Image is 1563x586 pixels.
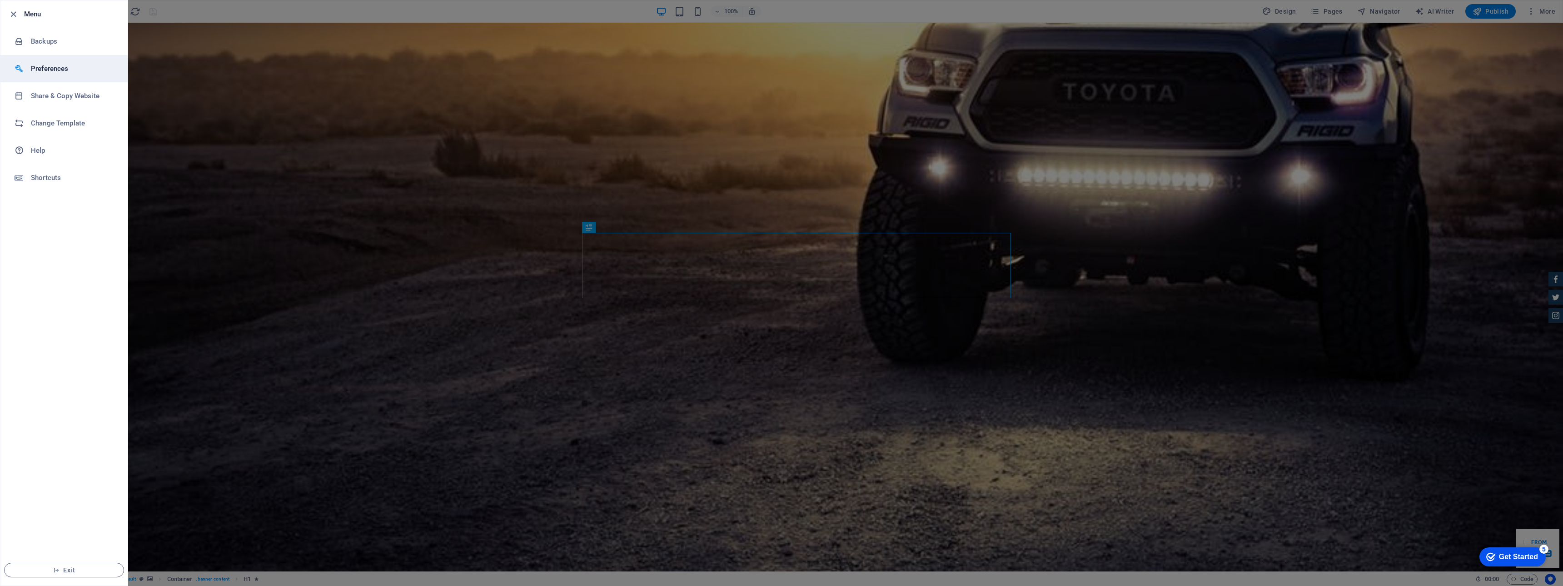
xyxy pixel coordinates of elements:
[67,2,76,11] div: 5
[21,540,26,545] button: 1
[4,563,124,577] button: Exit
[31,90,115,101] h6: Share & Copy Website
[7,5,74,24] div: Get Started 5 items remaining, 0% complete
[0,137,128,164] a: Help
[31,36,115,47] h6: Backups
[12,566,116,574] span: Exit
[24,9,120,20] h6: Menu
[31,118,115,129] h6: Change Template
[27,10,66,18] div: Get Started
[31,63,115,74] h6: Preferences
[31,145,115,156] h6: Help
[31,172,115,183] h6: Shortcuts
